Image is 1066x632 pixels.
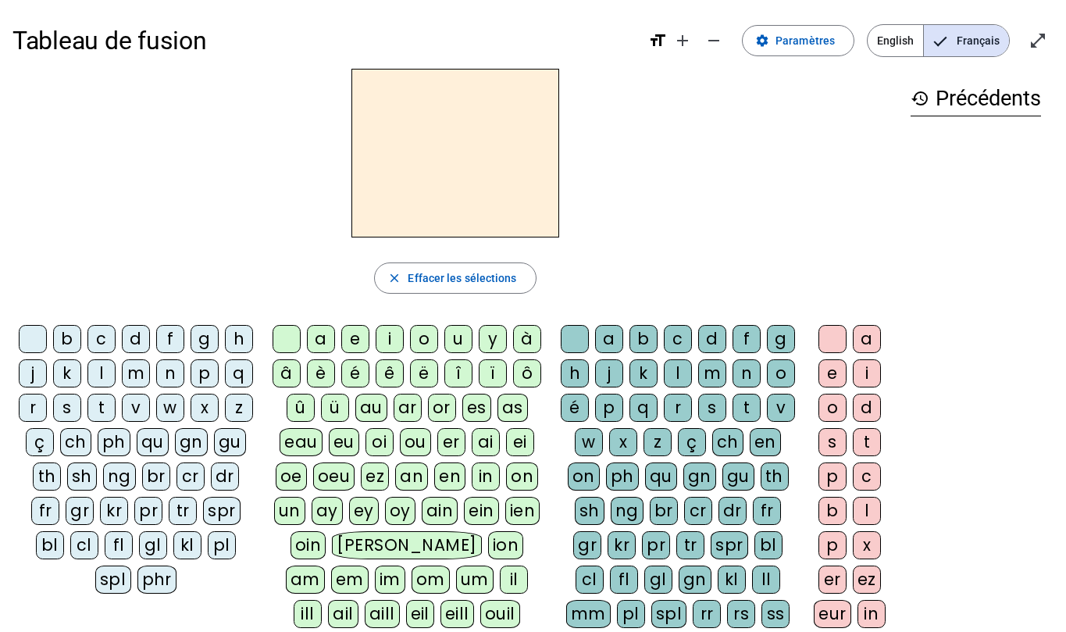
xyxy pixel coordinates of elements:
div: in [472,462,500,491]
div: v [767,394,795,422]
div: é [341,359,369,387]
mat-icon: history [911,89,929,108]
div: oin [291,531,326,559]
div: k [53,359,81,387]
div: sh [575,497,604,525]
div: spl [651,600,687,628]
div: ê [376,359,404,387]
div: g [191,325,219,353]
div: ô [513,359,541,387]
div: cr [684,497,712,525]
div: ey [349,497,379,525]
div: ng [103,462,136,491]
div: cl [70,531,98,559]
div: ch [712,428,743,456]
div: kl [173,531,201,559]
div: t [733,394,761,422]
div: d [853,394,881,422]
div: i [853,359,881,387]
div: eu [329,428,359,456]
div: gl [644,566,672,594]
div: aill [365,600,400,628]
div: v [122,394,150,422]
button: Paramètres [742,25,854,56]
div: oe [276,462,307,491]
div: r [664,394,692,422]
div: rr [693,600,721,628]
div: s [818,428,847,456]
div: r [19,394,47,422]
div: an [395,462,428,491]
div: ph [98,428,130,456]
div: o [767,359,795,387]
div: d [122,325,150,353]
div: eill [440,600,474,628]
div: rs [727,600,755,628]
div: spr [711,531,748,559]
div: p [818,462,847,491]
div: sh [67,462,97,491]
h1: Tableau de fusion [12,16,636,66]
div: î [444,359,472,387]
div: k [629,359,658,387]
div: c [853,462,881,491]
div: x [191,394,219,422]
mat-button-toggle-group: Language selection [867,24,1010,57]
div: pr [642,531,670,559]
div: ien [505,497,540,525]
div: l [853,497,881,525]
div: e [341,325,369,353]
div: û [287,394,315,422]
div: au [355,394,387,422]
div: fl [105,531,133,559]
div: ü [321,394,349,422]
mat-icon: format_size [648,31,667,50]
div: im [375,566,405,594]
div: gu [722,462,754,491]
div: dr [211,462,239,491]
div: n [733,359,761,387]
div: ar [394,394,422,422]
button: Augmenter la taille de la police [667,25,698,56]
div: em [331,566,369,594]
div: ou [400,428,431,456]
div: o [410,325,438,353]
div: es [462,394,491,422]
span: Effacer les sélections [408,269,516,287]
div: bl [754,531,783,559]
div: c [87,325,116,353]
div: f [733,325,761,353]
div: â [273,359,301,387]
mat-icon: open_in_full [1029,31,1047,50]
div: ç [26,428,54,456]
div: um [456,566,494,594]
div: s [53,394,81,422]
div: [PERSON_NAME] [332,531,481,559]
div: kl [718,566,746,594]
div: en [434,462,465,491]
div: oy [385,497,415,525]
span: Paramètres [775,31,835,50]
div: n [156,359,184,387]
div: fr [31,497,59,525]
div: f [156,325,184,353]
div: th [33,462,61,491]
div: p [818,531,847,559]
div: h [561,359,589,387]
div: oeu [313,462,355,491]
div: ch [60,428,91,456]
div: u [444,325,472,353]
div: tr [169,497,197,525]
button: Entrer en plein écran [1022,25,1054,56]
div: gr [573,531,601,559]
div: j [19,359,47,387]
div: phr [137,566,177,594]
div: un [274,497,305,525]
mat-icon: add [673,31,692,50]
div: spr [203,497,241,525]
div: gn [175,428,208,456]
div: pl [208,531,236,559]
div: ph [606,462,639,491]
div: er [437,428,465,456]
div: eil [406,600,435,628]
